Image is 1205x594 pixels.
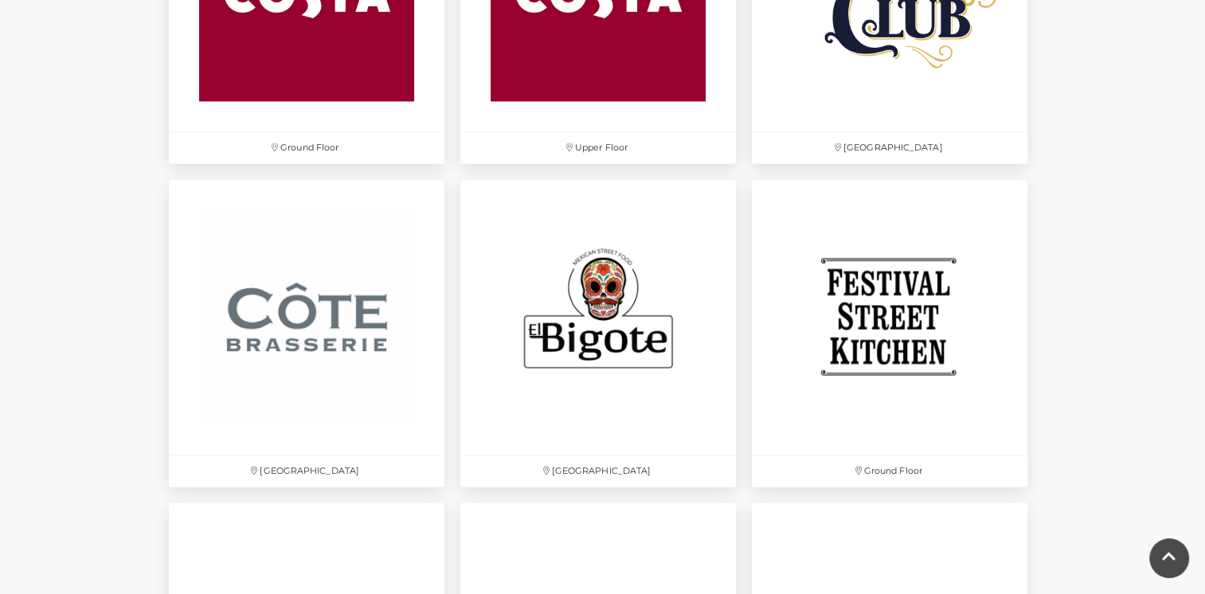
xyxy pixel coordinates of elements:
[161,171,452,494] a: [GEOGRAPHIC_DATA]
[169,132,444,163] p: Ground Floor
[752,455,1027,487] p: Ground Floor
[452,171,744,494] a: [GEOGRAPHIC_DATA]
[169,455,444,487] p: [GEOGRAPHIC_DATA]
[460,455,736,487] p: [GEOGRAPHIC_DATA]
[744,171,1035,494] a: Ground Floor
[460,132,736,163] p: Upper Floor
[752,132,1027,163] p: [GEOGRAPHIC_DATA]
